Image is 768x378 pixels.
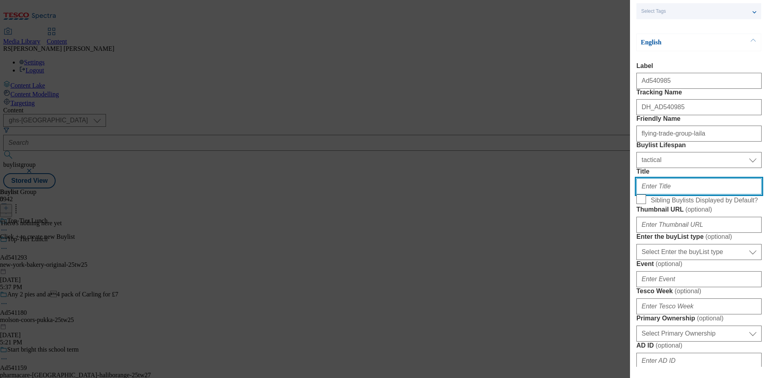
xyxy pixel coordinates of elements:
label: Event [636,260,762,268]
span: Select Tags [641,8,666,14]
label: Thumbnail URL [636,206,762,214]
input: Enter Thumbnail URL [636,217,762,233]
label: Buylist Lifespan [636,142,762,149]
input: Enter Label [636,73,762,89]
label: Label [636,62,762,70]
label: AD ID [636,342,762,350]
label: Tesco Week [636,287,762,295]
input: Enter Event [636,271,762,287]
input: Enter AD ID [636,353,762,369]
span: ( optional ) [656,342,682,349]
input: Enter Title [636,178,762,194]
input: Enter Tesco Week [636,298,762,314]
span: ( optional ) [674,288,701,294]
span: ( optional ) [656,260,682,267]
span: ( optional ) [705,233,732,240]
span: ( optional ) [685,206,712,213]
span: ( optional ) [697,315,724,322]
input: Enter Friendly Name [636,126,762,142]
label: Primary Ownership [636,314,762,322]
span: Sibling Buylists Displayed by Default? [651,197,758,204]
input: Enter Tracking Name [636,99,762,115]
label: Friendly Name [636,115,762,122]
p: English [641,38,725,46]
button: Select Tags [636,3,761,19]
label: Tracking Name [636,89,762,96]
label: Title [636,168,762,175]
label: Enter the buyList type [636,233,762,241]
